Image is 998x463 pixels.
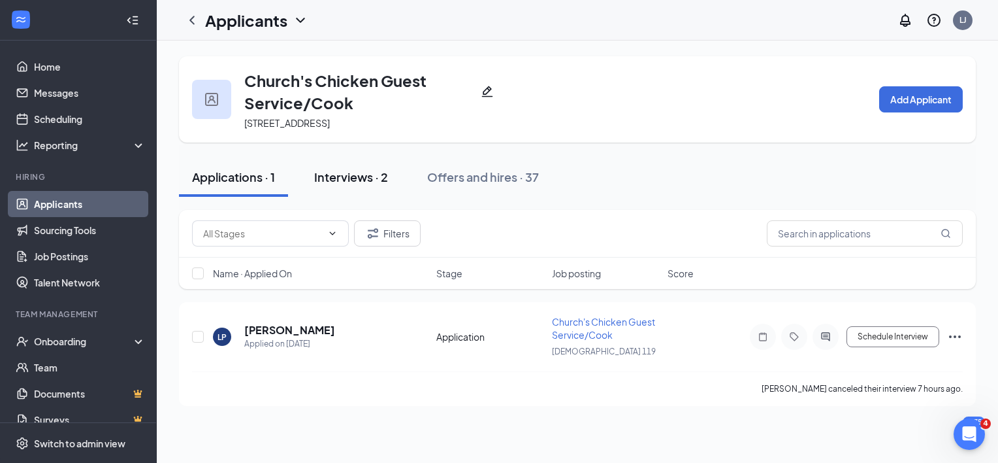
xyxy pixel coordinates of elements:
[34,217,146,243] a: Sourcing Tools
[954,419,985,450] iframe: Intercom live chat
[184,12,200,28] svg: ChevronLeft
[552,267,601,280] span: Job posting
[436,267,462,280] span: Stage
[293,12,308,28] svg: ChevronDown
[767,220,963,247] input: Search in applications
[244,337,335,351] div: Applied on [DATE]
[34,80,146,106] a: Messages
[552,316,655,341] span: Church's Chicken Guest Service/Cook
[879,86,963,112] button: Add Applicant
[980,419,991,429] span: 4
[762,383,963,396] div: [PERSON_NAME] canceled their interview 7 hours ago.
[941,228,951,239] svg: MagnifyingGlass
[34,381,146,407] a: DocumentsCrown
[552,347,656,356] span: [DEMOGRAPHIC_DATA] 119
[16,437,29,450] svg: Settings
[959,14,967,26] div: LJ
[34,335,135,348] div: Onboarding
[327,228,338,239] svg: ChevronDown
[192,169,275,185] div: Applications · 1
[481,85,494,98] svg: Pencil
[34,437,125,450] div: Switch to admin view
[34,54,146,80] a: Home
[205,9,287,31] h1: Applicants
[217,332,227,343] div: LP
[897,12,913,28] svg: Notifications
[365,226,381,241] svg: Filter
[668,267,694,280] span: Score
[436,330,544,343] div: Application
[16,171,143,182] div: Hiring
[34,243,146,269] a: Job Postings
[963,417,985,428] div: 2475
[16,309,143,320] div: Team Management
[244,69,475,114] h3: Church's Chicken Guest Service/Cook
[34,191,146,217] a: Applicants
[213,267,292,280] span: Name · Applied On
[244,323,335,337] h5: [PERSON_NAME]
[34,139,146,152] div: Reporting
[203,226,322,241] input: All Stages
[34,269,146,296] a: Talent Network
[34,354,146,381] a: Team
[314,169,388,185] div: Interviews · 2
[786,332,802,342] svg: Tag
[926,12,942,28] svg: QuestionInfo
[16,139,29,152] svg: Analysis
[354,220,421,247] button: Filter Filters
[205,93,218,106] img: user icon
[427,169,539,185] div: Offers and hires · 37
[818,332,833,342] svg: ActiveChat
[126,14,139,27] svg: Collapse
[244,117,330,129] span: [STREET_ADDRESS]
[947,329,963,345] svg: Ellipses
[34,407,146,433] a: SurveysCrown
[34,106,146,132] a: Scheduling
[755,332,771,342] svg: Note
[846,326,939,347] button: Schedule Interview
[14,13,27,26] svg: WorkstreamLogo
[16,335,29,348] svg: UserCheck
